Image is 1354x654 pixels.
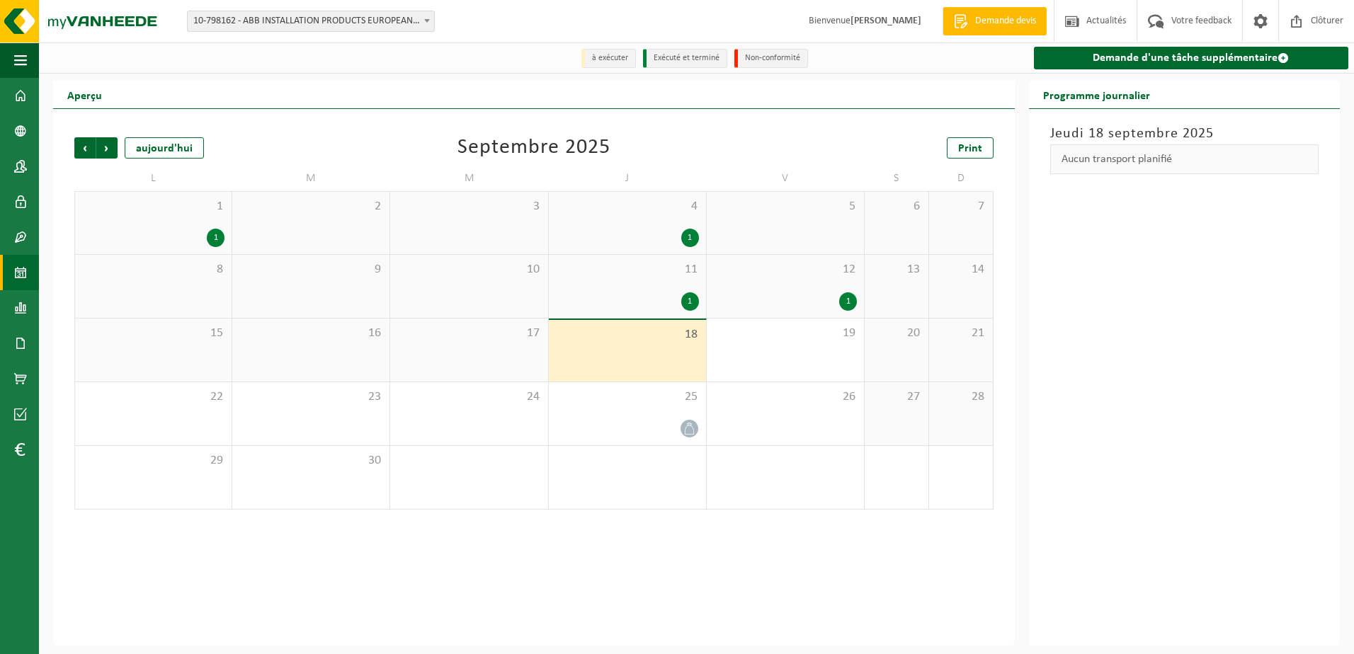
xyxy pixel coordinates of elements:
span: 12 [714,262,857,277]
span: 25 [556,389,699,405]
h2: Programme journalier [1029,81,1164,108]
td: J [549,166,707,191]
span: 13 [872,262,921,277]
span: Précédent [74,137,96,159]
span: 11 [556,262,699,277]
a: Print [947,137,994,159]
span: 15 [82,326,224,341]
span: 20 [872,326,921,341]
td: L [74,166,232,191]
span: 9 [239,262,382,277]
span: Demande devis [972,14,1040,28]
li: Non-conformité [734,49,808,68]
span: 18 [556,327,699,343]
div: Aucun transport planifié [1050,144,1319,174]
a: Demande d'une tâche supplémentaire [1034,47,1348,69]
span: 5 [714,199,857,214]
span: 29 [82,453,224,469]
div: 1 [681,292,699,311]
span: 23 [239,389,382,405]
strong: [PERSON_NAME] [850,16,921,26]
h3: Jeudi 18 septembre 2025 [1050,123,1319,144]
span: 14 [936,262,986,277]
span: Print [958,143,982,154]
span: 3 [397,199,540,214]
td: M [232,166,390,191]
div: 1 [839,292,857,311]
span: 19 [714,326,857,341]
span: 1 [82,199,224,214]
li: à exécuter [581,49,636,68]
td: V [707,166,865,191]
span: 10-798162 - ABB INSTALLATION PRODUCTS EUROPEAN CENTRE SA - HOUDENG-GOEGNIES [187,11,435,32]
span: 8 [82,262,224,277]
h2: Aperçu [53,81,116,108]
td: D [929,166,994,191]
div: 1 [681,229,699,247]
a: Demande devis [943,7,1047,35]
div: 1 [207,229,224,247]
span: 22 [82,389,224,405]
span: Suivant [96,137,118,159]
span: 4 [556,199,699,214]
span: 24 [397,389,540,405]
span: 21 [936,326,986,341]
span: 27 [872,389,921,405]
div: aujourd'hui [125,137,204,159]
span: 2 [239,199,382,214]
td: S [865,166,929,191]
iframe: chat widget [7,623,237,654]
div: Septembre 2025 [457,137,610,159]
span: 26 [714,389,857,405]
span: 10-798162 - ABB INSTALLATION PRODUCTS EUROPEAN CENTRE SA - HOUDENG-GOEGNIES [188,11,434,31]
span: 16 [239,326,382,341]
span: 28 [936,389,986,405]
span: 17 [397,326,540,341]
span: 6 [872,199,921,214]
span: 7 [936,199,986,214]
span: 10 [397,262,540,277]
td: M [390,166,548,191]
li: Exécuté et terminé [643,49,727,68]
span: 30 [239,453,382,469]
